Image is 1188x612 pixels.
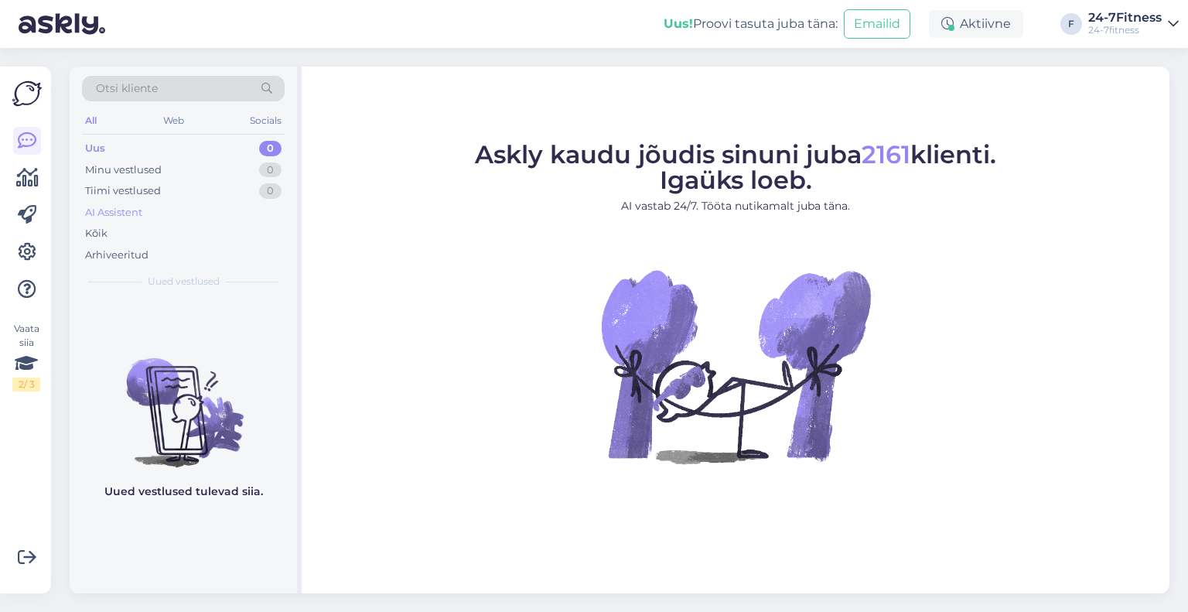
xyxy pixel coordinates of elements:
[12,378,40,391] div: 2 / 3
[104,484,263,500] p: Uued vestlused tulevad siia.
[160,111,187,131] div: Web
[85,141,105,156] div: Uus
[929,10,1023,38] div: Aktiivne
[475,198,996,214] p: AI vastab 24/7. Tööta nutikamalt juba täna.
[259,183,282,199] div: 0
[1088,12,1162,24] div: 24-7Fitness
[862,139,910,169] span: 2161
[96,80,158,97] span: Otsi kliente
[85,183,161,199] div: Tiimi vestlused
[85,162,162,178] div: Minu vestlused
[259,162,282,178] div: 0
[85,248,148,263] div: Arhiveeritud
[247,111,285,131] div: Socials
[82,111,100,131] div: All
[85,226,108,241] div: Kõik
[148,275,220,289] span: Uued vestlused
[475,139,996,195] span: Askly kaudu jõudis sinuni juba klienti. Igaüks loeb.
[596,227,875,505] img: No Chat active
[664,15,838,33] div: Proovi tasuta juba täna:
[259,141,282,156] div: 0
[1088,12,1179,36] a: 24-7Fitness24-7fitness
[12,322,40,391] div: Vaata siia
[70,330,297,470] img: No chats
[664,16,693,31] b: Uus!
[844,9,910,39] button: Emailid
[85,205,142,221] div: AI Assistent
[12,79,42,108] img: Askly Logo
[1060,13,1082,35] div: F
[1088,24,1162,36] div: 24-7fitness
